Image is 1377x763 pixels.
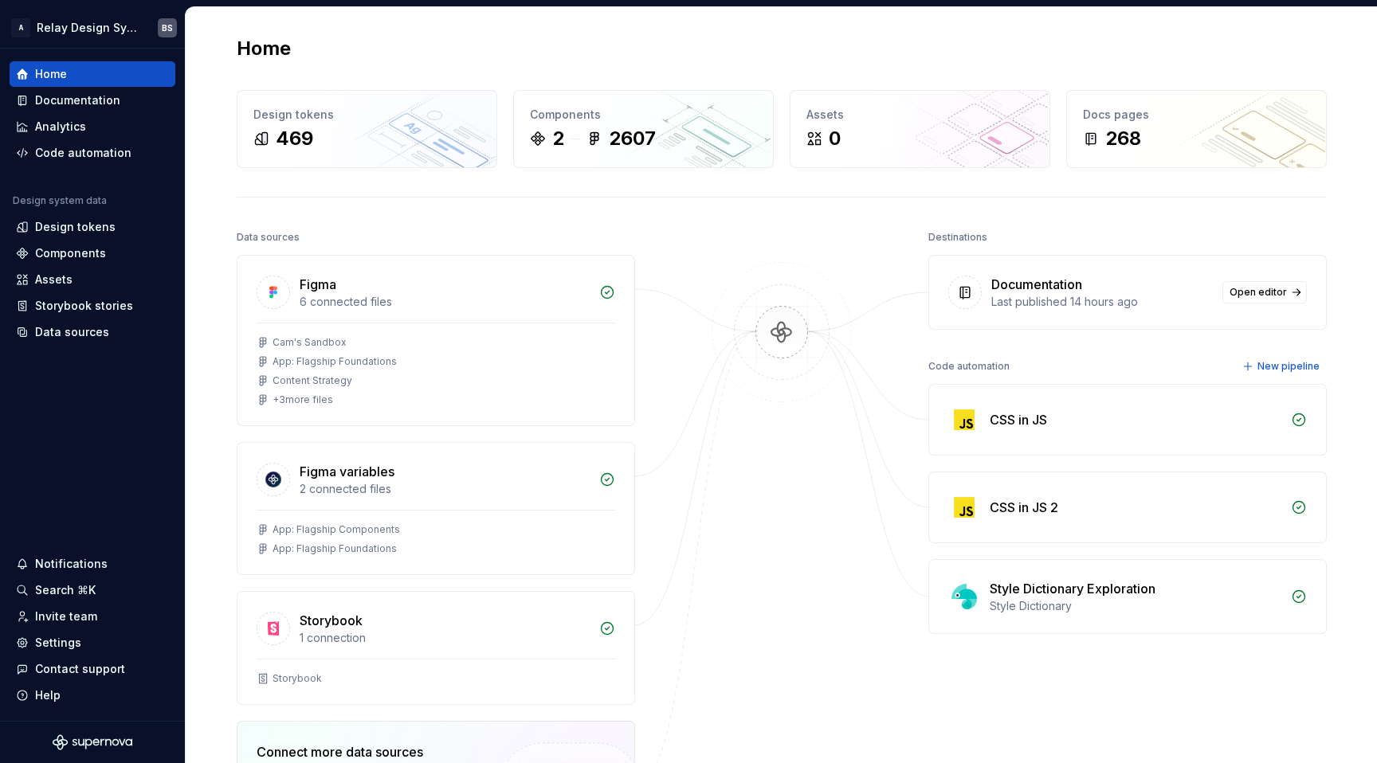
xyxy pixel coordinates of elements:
div: 2 connected files [300,481,590,497]
div: Relay Design System [37,20,139,36]
div: Help [35,687,61,703]
div: Documentation [35,92,120,108]
div: Design system data [13,194,107,207]
div: Documentation [991,275,1082,294]
div: App: Flagship Foundations [273,355,397,368]
span: New pipeline [1257,360,1320,373]
a: Data sources [10,319,175,345]
a: Components [10,241,175,266]
div: Last published 14 hours ago [991,294,1213,310]
div: App: Flagship Components [273,523,400,536]
a: Docs pages268 [1066,90,1327,168]
div: Design tokens [35,219,116,235]
a: Assets [10,267,175,292]
div: Cam's Sandbox [273,336,347,349]
div: Style Dictionary Exploration [990,579,1155,598]
a: Settings [10,630,175,655]
a: Components22607 [513,90,774,168]
div: 1 connection [300,630,590,646]
h2: Home [237,36,291,61]
div: 2607 [609,126,656,151]
div: Invite team [35,608,97,624]
div: 469 [276,126,313,151]
div: BS [162,22,173,34]
button: Contact support [10,656,175,682]
div: Figma variables [300,462,394,481]
a: Storybook1 connectionStorybook [237,591,635,705]
a: Design tokens469 [237,90,497,168]
div: + 3 more files [273,393,333,406]
a: Analytics [10,114,175,139]
a: Design tokens [10,214,175,240]
div: Design tokens [253,107,481,123]
a: Documentation [10,88,175,113]
div: 6 connected files [300,294,590,310]
div: Analytics [35,119,86,135]
div: CSS in JS [990,410,1047,429]
a: Storybook stories [10,293,175,319]
div: App: Flagship Foundations [273,542,397,555]
a: Code automation [10,140,175,166]
svg: Supernova Logo [53,734,132,750]
div: Components [35,245,106,261]
div: Code automation [35,145,131,161]
div: Storybook [273,672,322,685]
div: Search ⌘K [35,582,96,598]
button: ARelay Design SystemBS [3,10,182,45]
button: Search ⌘K [10,577,175,603]
a: Figma6 connected filesCam's SandboxApp: Flagship FoundationsContent Strategy+3more files [237,255,635,426]
div: Contact support [35,661,125,677]
a: Figma variables2 connected filesApp: Flagship ComponentsApp: Flagship Foundations [237,442,635,575]
div: CSS in JS 2 [990,498,1058,517]
a: Invite team [10,604,175,629]
div: 0 [829,126,841,151]
div: Docs pages [1083,107,1310,123]
span: Open editor [1230,286,1287,299]
div: 2 [552,126,564,151]
button: New pipeline [1238,355,1327,378]
a: Open editor [1222,281,1307,303]
div: Destinations [928,226,987,248]
div: Settings [35,635,81,651]
div: Storybook [300,611,363,630]
a: Home [10,61,175,87]
div: Components [530,107,757,123]
div: Assets [806,107,1034,123]
div: A [11,18,30,37]
div: Home [35,66,67,82]
button: Notifications [10,551,175,577]
div: Connect more data sources [257,742,472,761]
div: 268 [1105,126,1141,151]
div: Style Dictionary [990,598,1281,614]
a: Assets0 [790,90,1050,168]
button: Help [10,683,175,708]
div: Data sources [35,324,109,340]
div: Figma [300,275,336,294]
div: Content Strategy [273,374,352,387]
div: Code automation [928,355,1010,378]
div: Storybook stories [35,298,133,314]
div: Assets [35,272,73,288]
div: Data sources [237,226,300,248]
div: Notifications [35,556,108,572]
